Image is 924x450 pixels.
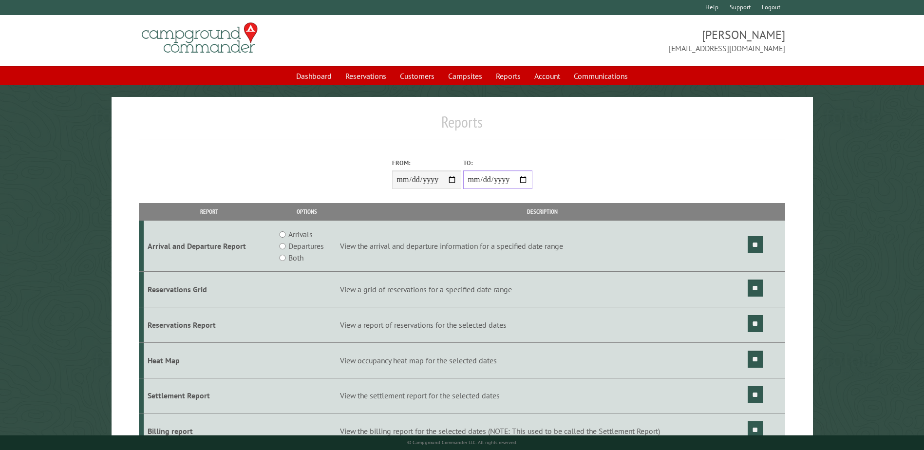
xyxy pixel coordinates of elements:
[463,158,532,168] label: To:
[339,67,392,85] a: Reservations
[339,203,746,220] th: Description
[568,67,634,85] a: Communications
[139,19,261,57] img: Campground Commander
[144,307,275,342] td: Reservations Report
[392,158,461,168] label: From:
[490,67,527,85] a: Reports
[407,439,517,446] small: © Campground Commander LLC. All rights reserved.
[288,252,303,263] label: Both
[339,221,746,272] td: View the arrival and departure information for a specified date range
[462,27,785,54] span: [PERSON_NAME] [EMAIL_ADDRESS][DOMAIN_NAME]
[144,203,275,220] th: Report
[394,67,440,85] a: Customers
[144,378,275,413] td: Settlement Report
[288,240,324,252] label: Departures
[339,342,746,378] td: View occupancy heat map for the selected dates
[528,67,566,85] a: Account
[144,221,275,272] td: Arrival and Departure Report
[275,203,338,220] th: Options
[339,307,746,342] td: View a report of reservations for the selected dates
[339,378,746,413] td: View the settlement report for the selected dates
[339,272,746,307] td: View a grid of reservations for a specified date range
[442,67,488,85] a: Campsites
[139,112,785,139] h1: Reports
[290,67,338,85] a: Dashboard
[288,228,313,240] label: Arrivals
[144,272,275,307] td: Reservations Grid
[144,413,275,449] td: Billing report
[339,413,746,449] td: View the billing report for the selected dates (NOTE: This used to be called the Settlement Report)
[144,342,275,378] td: Heat Map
